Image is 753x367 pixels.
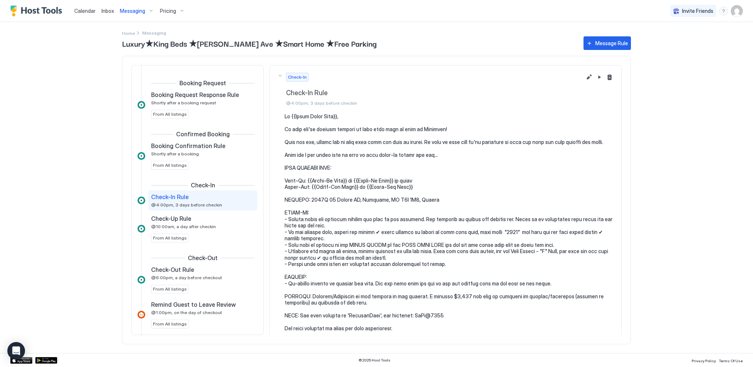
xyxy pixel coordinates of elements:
span: Remind Guest to Leave Review [151,301,236,308]
span: From All listings [153,235,187,241]
div: Open Intercom Messenger [7,342,25,360]
span: Breadcrumb [142,30,166,36]
span: Pricing [160,8,176,14]
span: Booking Request Response Rule [151,91,239,98]
a: Google Play Store [35,357,57,364]
span: Check-Out [188,254,218,262]
span: Terms Of Use [719,359,743,363]
span: Booking Confirmation Rule [151,142,225,150]
span: Shortly after a booking [151,151,199,156]
a: Calendar [74,7,96,15]
span: Confirmed Booking [176,130,230,138]
a: Host Tools Logo [10,6,65,17]
span: @6:00pm, a day before checkout [151,275,222,280]
button: Pause Message Rule [595,73,604,82]
div: Breadcrumb [122,29,135,37]
span: Luxury★King Beds ★[PERSON_NAME] Ave ★Smart Home ★Free Parking [122,38,576,49]
span: Check-Up Rule [151,215,191,222]
span: Invite Friends [682,8,713,14]
span: @4:00pm, 3 days before checkin [286,100,582,106]
span: Messaging [120,8,145,14]
a: Privacy Policy [692,356,716,364]
span: From All listings [153,321,187,327]
button: Edit message rule [585,73,593,82]
span: Calendar [74,8,96,14]
span: Inbox [101,8,114,14]
a: Terms Of Use [719,356,743,364]
button: Message Rule [584,36,631,50]
a: Inbox [101,7,114,15]
span: Home [122,30,135,36]
button: Check-InCheck-In Rule@4:00pm, 3 days before checkinEdit message rulePause Message RuleDelete mess... [270,65,621,113]
span: From All listings [153,111,187,118]
span: Check-In [288,74,307,80]
a: Home [122,29,135,37]
div: User profile [731,5,743,17]
span: @1:00pm, on the day of checkout [151,310,222,315]
span: Booking Request [179,79,226,87]
button: Delete message rule [605,73,614,82]
div: Message Rule [595,39,628,47]
div: menu [719,7,728,15]
span: Shortly after a booking request [151,100,216,105]
a: App Store [10,357,32,364]
span: Check-In Rule [151,193,189,201]
span: Check-Out Rule [151,266,194,273]
span: @10:00am, a day after checkin [151,224,216,229]
span: Check-In Rule [286,89,582,97]
span: Privacy Policy [692,359,716,363]
span: © 2025 Host Tools [358,358,390,363]
span: Check-In [191,181,215,189]
span: From All listings [153,286,187,292]
span: From All listings [153,162,187,169]
span: @4:00pm, 3 days before checkin [151,202,222,208]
